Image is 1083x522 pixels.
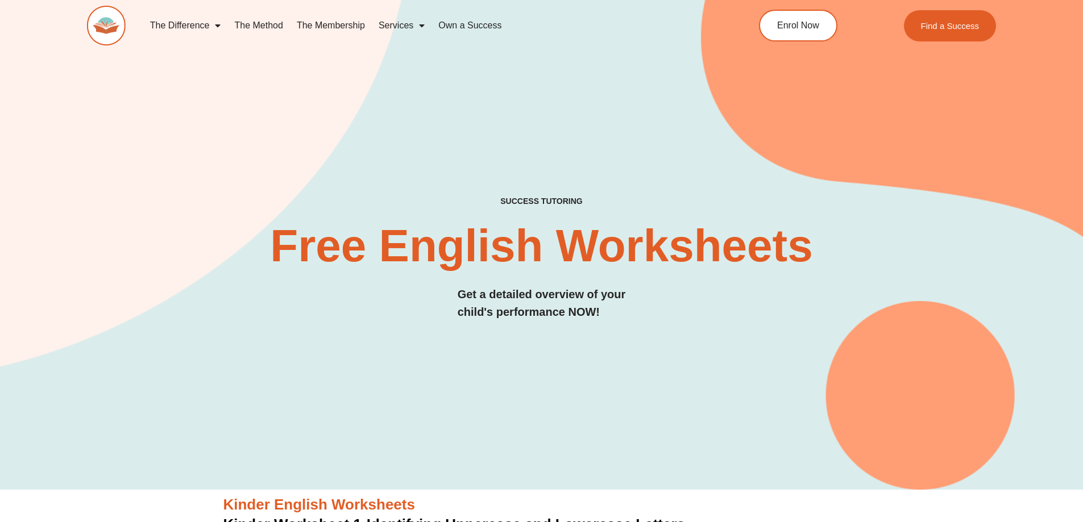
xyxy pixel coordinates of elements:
nav: Menu [143,12,707,39]
h3: Kinder English Worksheets [223,495,860,515]
a: The Difference [143,12,228,39]
h2: Free English Worksheets​ [242,223,842,269]
a: Services [372,12,431,39]
span: Enrol Now [777,21,819,30]
h3: Get a detailed overview of your child's performance NOW! [458,286,626,321]
a: Enrol Now [759,10,837,41]
a: The Method [227,12,289,39]
a: The Membership [290,12,372,39]
span: Find a Success [921,22,980,30]
a: Own a Success [431,12,508,39]
h4: SUCCESS TUTORING​ [407,197,677,206]
a: Find a Success [904,10,997,41]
